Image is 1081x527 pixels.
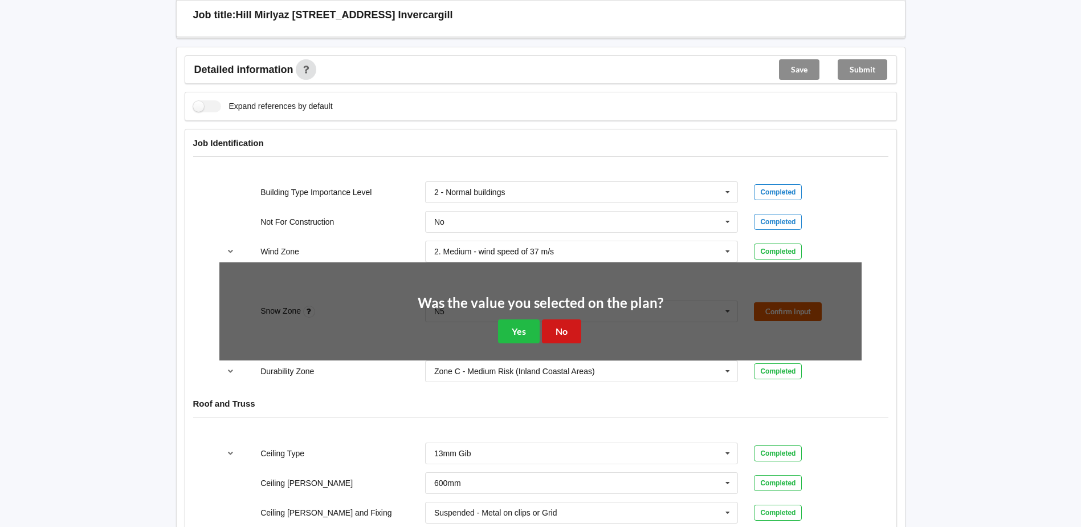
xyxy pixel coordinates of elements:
h4: Roof and Truss [193,398,888,409]
div: 2 - Normal buildings [434,188,505,196]
h4: Job Identification [193,137,888,148]
button: reference-toggle [219,241,242,262]
label: Building Type Importance Level [260,188,372,197]
span: Detailed information [194,64,293,75]
div: Completed [754,214,802,230]
div: Completed [754,363,802,379]
label: Expand references by default [193,100,333,112]
div: Completed [754,184,802,200]
div: Completed [754,475,802,491]
h3: Hill Mirlyaz [STREET_ADDRESS] Invercargill [236,9,453,22]
h3: Job title: [193,9,236,22]
button: reference-toggle [219,361,242,382]
div: Zone C - Medium Risk (Inland Coastal Areas) [434,367,595,375]
label: Ceiling [PERSON_NAME] [260,479,353,488]
button: reference-toggle [219,443,242,464]
label: Ceiling [PERSON_NAME] and Fixing [260,508,391,517]
label: Not For Construction [260,217,334,226]
div: Completed [754,505,802,521]
button: Yes [498,319,540,343]
button: No [542,319,581,343]
label: Ceiling Type [260,449,304,458]
label: Durability Zone [260,367,314,376]
div: 13mm Gib [434,449,471,457]
div: Suspended - Metal on clips or Grid [434,509,557,517]
div: Completed [754,244,802,260]
label: Wind Zone [260,247,299,256]
div: 600mm [434,479,461,487]
div: No [434,218,444,226]
div: 2. Medium - wind speed of 37 m/s [434,248,554,256]
div: Completed [754,445,802,461]
h2: Was the value you selected on the plan? [418,294,663,312]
